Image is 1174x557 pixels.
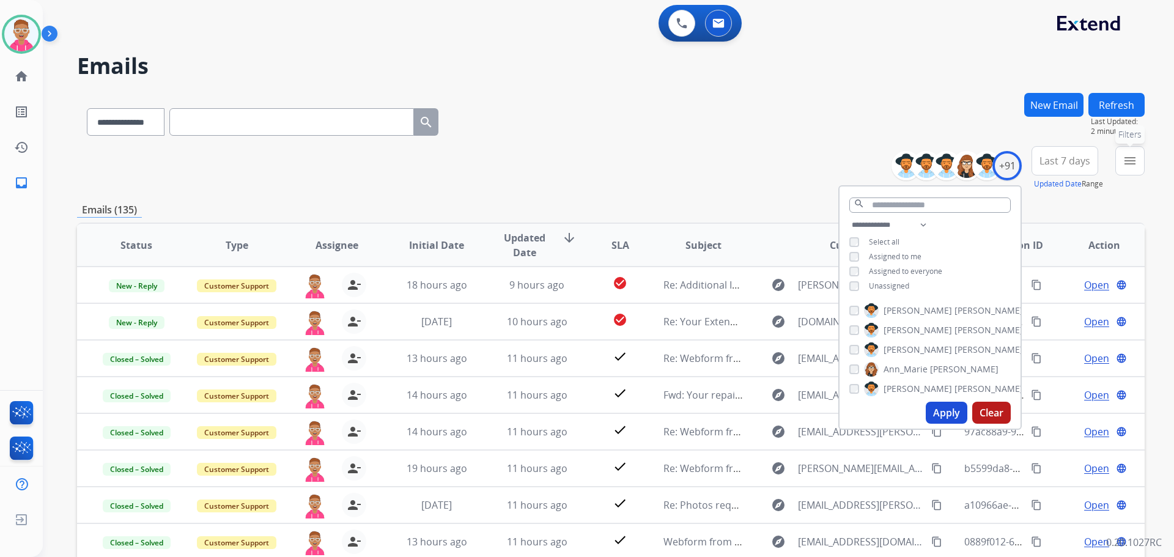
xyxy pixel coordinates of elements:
button: Clear [972,402,1011,424]
span: Open [1084,461,1109,476]
span: New - Reply [109,279,164,292]
p: Emails (135) [77,202,142,218]
img: agent-avatar [303,346,327,372]
span: Open [1084,498,1109,512]
span: 13 hours ago [407,535,467,548]
mat-icon: history [14,140,29,155]
span: Customer Support [197,279,276,292]
span: Webform from [EMAIL_ADDRESS][DOMAIN_NAME] on [DATE] [663,535,940,548]
mat-icon: language [1116,279,1127,290]
mat-icon: check [613,533,627,547]
mat-icon: person_remove [347,351,361,366]
img: agent-avatar [303,419,327,445]
mat-icon: list_alt [14,105,29,119]
mat-icon: check [613,422,627,437]
span: Ann_Marie [884,363,928,375]
span: SLA [611,238,629,253]
span: [PERSON_NAME] [884,324,952,336]
mat-icon: language [1116,389,1127,400]
span: 9 hours ago [509,278,564,292]
mat-icon: explore [771,314,786,329]
th: Action [1044,224,1145,267]
mat-icon: content_copy [931,426,942,437]
span: [DATE] [421,498,452,512]
span: [PERSON_NAME] [884,304,952,317]
span: 19 hours ago [407,462,467,475]
span: Closed – Solved [103,389,171,402]
span: Re: Additional Information Needed [663,278,823,292]
span: [DATE] [421,315,452,328]
span: 0889f012-6a27-4c68-bc78-f5cda1cc2560 [964,535,1146,548]
img: agent-avatar [303,309,327,335]
div: +91 [992,151,1022,180]
span: New - Reply [109,316,164,329]
img: agent-avatar [303,493,327,518]
mat-icon: menu [1123,153,1137,168]
mat-icon: content_copy [1031,500,1042,511]
span: [EMAIL_ADDRESS][PERSON_NAME][DOMAIN_NAME] [798,424,924,439]
span: [DOMAIN_NAME][EMAIL_ADDRESS][DOMAIN_NAME] [798,314,924,329]
mat-icon: person_remove [347,461,361,476]
span: Open [1084,314,1109,329]
span: Customer Support [197,500,276,512]
mat-icon: person_remove [347,388,361,402]
span: Customer Support [197,389,276,402]
span: Unassigned [869,281,909,291]
span: Re: Webform from [EMAIL_ADDRESS][DOMAIN_NAME] on [DATE] [663,352,957,365]
span: [PERSON_NAME] [884,344,952,356]
span: 2 minutes ago [1091,127,1145,136]
span: Open [1084,351,1109,366]
span: 11 hours ago [507,388,567,402]
mat-icon: content_copy [1031,463,1042,474]
mat-icon: language [1116,500,1127,511]
span: 10 hours ago [507,315,567,328]
span: Closed – Solved [103,500,171,512]
span: 11 hours ago [507,425,567,438]
mat-icon: explore [771,424,786,439]
mat-icon: explore [771,388,786,402]
mat-icon: person_remove [347,424,361,439]
span: 11 hours ago [507,462,567,475]
mat-icon: explore [771,351,786,366]
button: Apply [926,402,967,424]
span: [PERSON_NAME] [930,363,999,375]
span: 11 hours ago [507,535,567,548]
mat-icon: explore [771,461,786,476]
span: a10966ae-a454-49b8-aa26-cf72932ce6d9 [964,498,1150,512]
span: Range [1034,179,1103,189]
span: Customer Support [197,463,276,476]
span: Last 7 days [1039,158,1090,163]
img: agent-avatar [303,456,327,482]
span: Open [1084,534,1109,549]
span: Open [1084,424,1109,439]
span: Customer [830,238,877,253]
mat-icon: content_copy [1031,536,1042,547]
mat-icon: language [1116,463,1127,474]
span: Open [1084,278,1109,292]
mat-icon: language [1116,353,1127,364]
img: agent-avatar [303,383,327,408]
mat-icon: person_remove [347,498,361,512]
button: Refresh [1088,93,1145,117]
mat-icon: explore [771,278,786,292]
mat-icon: check [613,496,627,511]
span: 11 hours ago [507,498,567,512]
mat-icon: content_copy [1031,316,1042,327]
img: agent-avatar [303,273,327,298]
span: Open [1084,388,1109,402]
span: Fwd: Your repair part is on its way [663,388,819,402]
span: Customer Support [197,316,276,329]
mat-icon: check [613,459,627,474]
mat-icon: check_circle [613,276,627,290]
mat-icon: language [1116,316,1127,327]
p: 0.20.1027RC [1106,535,1162,550]
mat-icon: content_copy [1031,389,1042,400]
span: 14 hours ago [407,388,467,402]
mat-icon: check [613,349,627,364]
span: Re: Photos required for your Extend claim [663,498,857,512]
span: Customer Support [197,353,276,366]
span: [PERSON_NAME] [954,304,1023,317]
span: Assigned to me [869,251,921,262]
span: 14 hours ago [407,425,467,438]
button: New Email [1024,93,1084,117]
